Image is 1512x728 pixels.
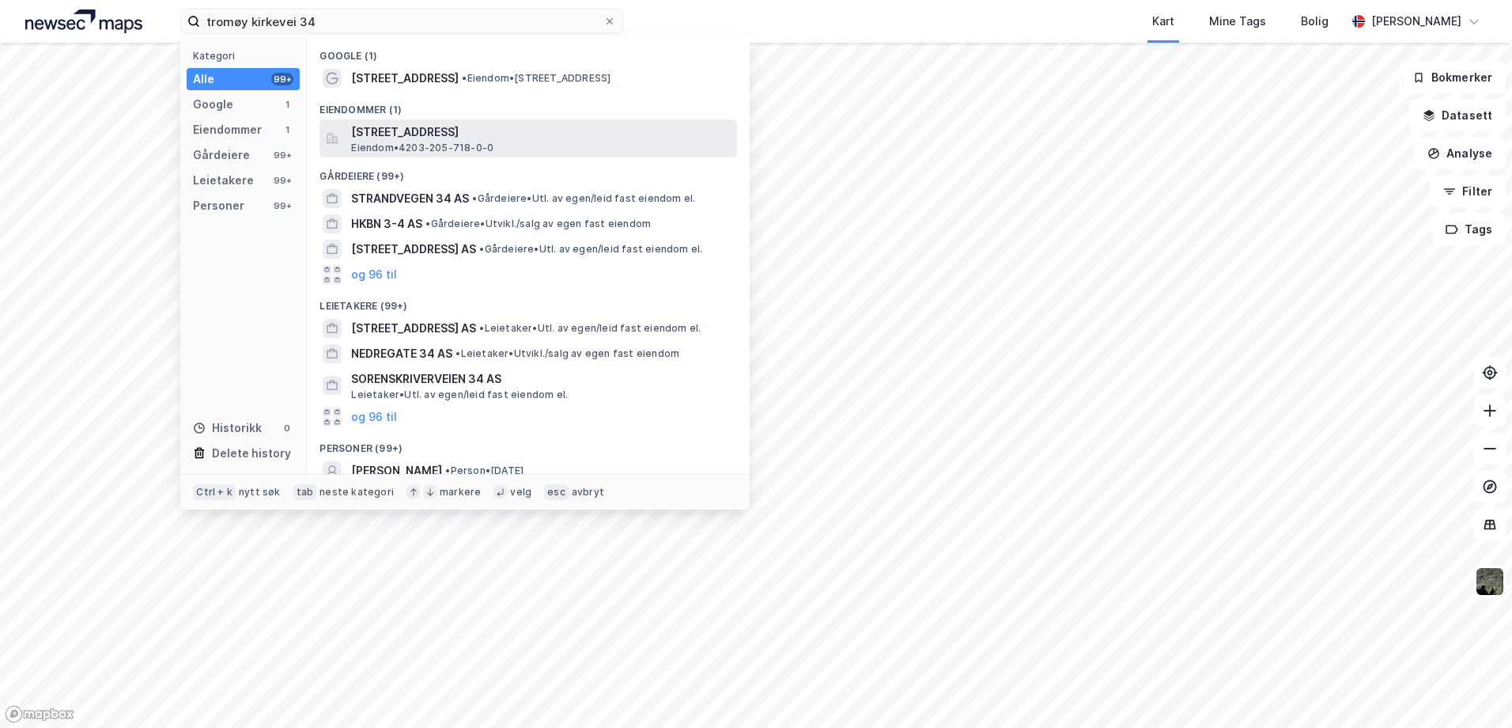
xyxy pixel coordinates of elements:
[193,419,262,438] div: Historikk
[479,243,484,255] span: •
[479,322,701,335] span: Leietaker • Utl. av egen/leid fast eiendom el.
[572,486,604,499] div: avbryt
[351,214,422,233] span: HKBN 3-4 AS
[462,72,610,85] span: Eiendom • [STREET_ADDRESS]
[193,196,244,215] div: Personer
[425,218,430,229] span: •
[193,484,236,500] div: Ctrl + k
[271,149,293,161] div: 99+
[281,123,293,136] div: 1
[351,408,397,427] button: og 96 til
[351,189,469,208] span: STRANDVEGEN 34 AS
[472,192,477,204] span: •
[193,95,233,114] div: Google
[1433,652,1512,728] div: Kontrollprogram for chat
[445,464,450,476] span: •
[1209,12,1266,31] div: Mine Tags
[307,430,750,458] div: Personer (99+)
[479,243,702,256] span: Gårdeiere • Utl. av egen/leid fast eiendom el.
[351,142,493,154] span: Eiendom • 4203-205-718-0-0
[351,240,476,259] span: [STREET_ADDRESS] AS
[351,370,731,389] span: SORENSKRIVERVEIEN 34 AS
[5,705,74,723] a: Mapbox homepage
[479,322,484,334] span: •
[1152,12,1174,31] div: Kart
[1371,12,1461,31] div: [PERSON_NAME]
[351,461,442,480] span: [PERSON_NAME]
[319,486,394,499] div: neste kategori
[1430,176,1506,207] button: Filter
[239,486,281,499] div: nytt søk
[193,146,250,165] div: Gårdeiere
[193,171,254,190] div: Leietakere
[462,72,467,84] span: •
[1432,214,1506,245] button: Tags
[193,120,262,139] div: Eiendommer
[425,218,651,230] span: Gårdeiere • Utvikl./salg av egen fast eiendom
[472,192,695,205] span: Gårdeiere • Utl. av egen/leid fast eiendom el.
[351,265,397,284] button: og 96 til
[510,486,531,499] div: velg
[281,422,293,434] div: 0
[1409,100,1506,131] button: Datasett
[445,464,524,477] span: Person • [DATE]
[351,389,568,401] span: Leietaker • Utl. av egen/leid fast eiendom el.
[307,287,750,316] div: Leietakere (99+)
[193,70,214,89] div: Alle
[271,174,293,187] div: 99+
[200,9,603,33] input: Søk på adresse, matrikkel, gårdeiere, leietakere eller personer
[25,9,142,33] img: logo.a4113a55bc3d86da70a041830d287a7e.svg
[1475,567,1505,597] img: 9k=
[351,69,459,88] span: [STREET_ADDRESS]
[193,50,300,62] div: Kategori
[1414,138,1506,169] button: Analyse
[1433,652,1512,728] iframe: Chat Widget
[307,91,750,119] div: Eiendommer (1)
[1399,62,1506,93] button: Bokmerker
[455,347,679,360] span: Leietaker • Utvikl./salg av egen fast eiendom
[293,484,317,500] div: tab
[307,37,750,66] div: Google (1)
[351,319,476,338] span: [STREET_ADDRESS] AS
[271,199,293,212] div: 99+
[271,73,293,85] div: 99+
[212,444,291,463] div: Delete history
[351,344,452,363] span: NEDREGATE 34 AS
[455,347,460,359] span: •
[281,98,293,111] div: 1
[440,486,481,499] div: markere
[351,123,731,142] span: [STREET_ADDRESS]
[307,157,750,186] div: Gårdeiere (99+)
[544,484,569,500] div: esc
[1301,12,1329,31] div: Bolig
